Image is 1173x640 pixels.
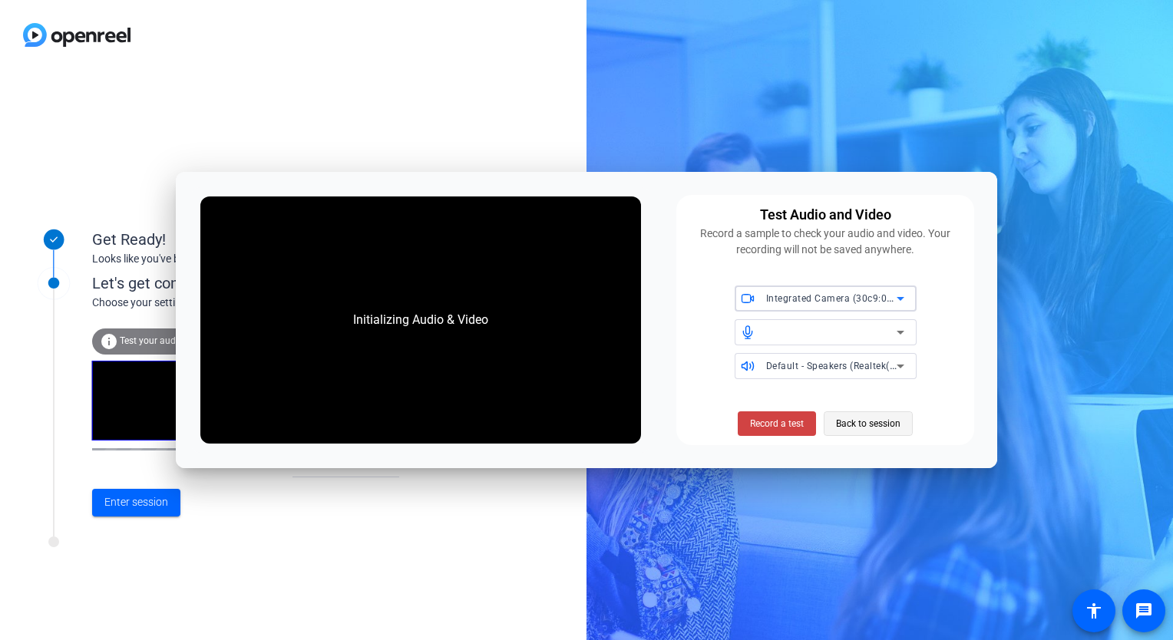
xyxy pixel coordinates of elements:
span: Record a test [750,417,804,431]
div: Let's get connected. [92,272,431,295]
div: Choose your settings [92,295,431,311]
div: Test Audio and Video [760,204,891,226]
div: Record a sample to check your audio and video. Your recording will not be saved anywhere. [686,226,965,258]
mat-icon: message [1135,602,1153,620]
span: Enter session [104,494,168,510]
mat-icon: accessibility [1085,602,1103,620]
span: Default - Speakers (Realtek(R) Audio) [766,359,932,371]
button: Back to session [824,411,913,436]
mat-icon: info [100,332,118,351]
div: Looks like you've been invited to join [92,251,399,267]
span: Test your audio and video [120,335,226,346]
div: Initializing Audio & Video [338,295,504,345]
div: Get Ready! [92,228,399,251]
button: Record a test [738,411,816,436]
span: Integrated Camera (30c9:0050) [766,292,908,304]
span: Back to session [836,409,900,438]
